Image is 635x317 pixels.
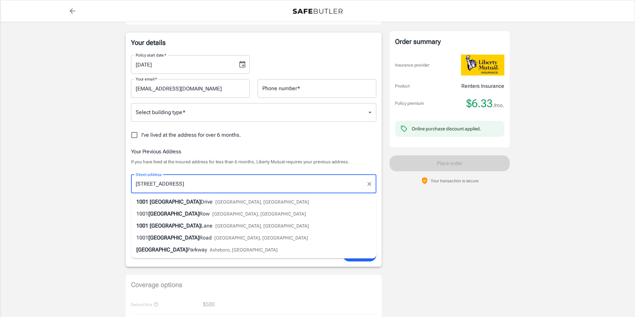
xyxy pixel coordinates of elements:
button: Choose date, selected date is Aug 31, 2025 [236,58,249,71]
p: Your details [131,38,376,47]
p: Product [395,83,410,89]
span: [GEOGRAPHIC_DATA], [GEOGRAPHIC_DATA] [214,235,308,240]
span: [GEOGRAPHIC_DATA], [GEOGRAPHIC_DATA] [215,199,309,205]
p: Insurance provider [395,62,429,69]
div: Online purchase discount applied. [412,125,481,132]
span: 1001 [136,211,148,217]
span: 1001 [136,223,148,229]
span: [GEOGRAPHIC_DATA], [GEOGRAPHIC_DATA] [215,223,309,229]
input: Enter email [131,79,250,98]
span: [GEOGRAPHIC_DATA] [136,246,187,253]
span: [GEOGRAPHIC_DATA] [150,199,201,205]
p: Renters Insurance [461,82,504,90]
span: Asheboro, [GEOGRAPHIC_DATA] [210,247,278,252]
span: Row [199,211,210,217]
span: /mo. [494,101,504,110]
span: Parkway [187,246,207,253]
span: [GEOGRAPHIC_DATA] [150,223,201,229]
a: back to quotes [66,4,79,18]
p: If you have lived at the insured address for less than 6 months, Liberty Mutual requires your pre... [131,158,376,165]
img: Liberty Mutual [461,55,504,76]
span: $6.33 [466,97,493,110]
p: Policy premium [395,100,424,107]
img: Back to quotes [293,9,343,14]
h6: Your Previous Address [131,147,376,156]
span: [GEOGRAPHIC_DATA] [148,211,199,217]
p: Your transaction is secure [431,178,479,184]
span: 1001 [136,235,148,241]
label: Policy start date [136,52,166,58]
button: Clear [365,179,374,189]
span: Drive [201,199,213,205]
span: 1001 [136,199,148,205]
span: Lane [201,223,213,229]
span: [GEOGRAPHIC_DATA] [148,235,199,241]
input: Enter number [258,79,376,98]
input: MM/DD/YYYY [131,55,233,74]
label: Street address [136,172,162,177]
span: [GEOGRAPHIC_DATA], [GEOGRAPHIC_DATA] [212,211,306,217]
span: Road [199,235,212,241]
span: I've lived at the address for over 6 months. [141,131,241,139]
div: Order summary [395,37,504,47]
label: Your email [136,76,157,82]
